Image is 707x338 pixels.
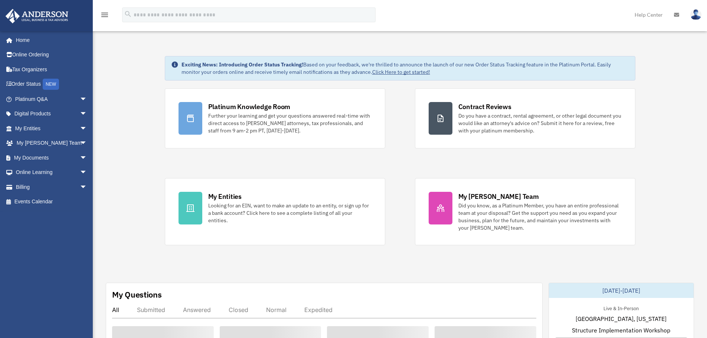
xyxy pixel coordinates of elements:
a: Online Learningarrow_drop_down [5,165,98,180]
a: My Entities Looking for an EIN, want to make an update to an entity, or sign up for a bank accoun... [165,178,385,245]
div: NEW [43,79,59,90]
div: My Entities [208,192,242,201]
a: Tax Organizers [5,62,98,77]
span: arrow_drop_down [80,165,95,180]
span: arrow_drop_down [80,180,95,195]
div: Answered [183,306,211,314]
a: menu [100,13,109,19]
a: Home [5,33,95,47]
a: Order StatusNEW [5,77,98,92]
span: Structure Implementation Workshop [572,326,670,335]
strong: Exciting News: Introducing Order Status Tracking! [181,61,303,68]
a: My Documentsarrow_drop_down [5,150,98,165]
div: Expedited [304,306,333,314]
div: Did you know, as a Platinum Member, you have an entire professional team at your disposal? Get th... [458,202,622,232]
div: Submitted [137,306,165,314]
div: Closed [229,306,248,314]
a: Contract Reviews Do you have a contract, rental agreement, or other legal document you would like... [415,88,635,148]
div: My Questions [112,289,162,300]
div: Looking for an EIN, want to make an update to an entity, or sign up for a bank account? Click her... [208,202,371,224]
a: Click Here to get started! [372,69,430,75]
div: Contract Reviews [458,102,511,111]
a: My [PERSON_NAME] Team Did you know, as a Platinum Member, you have an entire professional team at... [415,178,635,245]
span: arrow_drop_down [80,136,95,151]
a: My [PERSON_NAME] Teamarrow_drop_down [5,136,98,151]
img: User Pic [690,9,701,20]
a: Platinum Knowledge Room Further your learning and get your questions answered real-time with dire... [165,88,385,148]
i: search [124,10,132,18]
i: menu [100,10,109,19]
img: Anderson Advisors Platinum Portal [3,9,71,23]
div: Normal [266,306,287,314]
a: Online Ordering [5,47,98,62]
div: Further your learning and get your questions answered real-time with direct access to [PERSON_NAM... [208,112,371,134]
a: My Entitiesarrow_drop_down [5,121,98,136]
span: arrow_drop_down [80,121,95,136]
span: arrow_drop_down [80,106,95,122]
a: Digital Productsarrow_drop_down [5,106,98,121]
div: Live & In-Person [598,304,645,312]
span: arrow_drop_down [80,92,95,107]
a: Events Calendar [5,194,98,209]
span: arrow_drop_down [80,150,95,165]
a: Platinum Q&Aarrow_drop_down [5,92,98,106]
div: All [112,306,119,314]
div: [DATE]-[DATE] [549,283,694,298]
div: Do you have a contract, rental agreement, or other legal document you would like an attorney's ad... [458,112,622,134]
a: Billingarrow_drop_down [5,180,98,194]
div: Based on your feedback, we're thrilled to announce the launch of our new Order Status Tracking fe... [181,61,629,76]
div: My [PERSON_NAME] Team [458,192,539,201]
div: Platinum Knowledge Room [208,102,291,111]
span: [GEOGRAPHIC_DATA], [US_STATE] [576,314,667,323]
